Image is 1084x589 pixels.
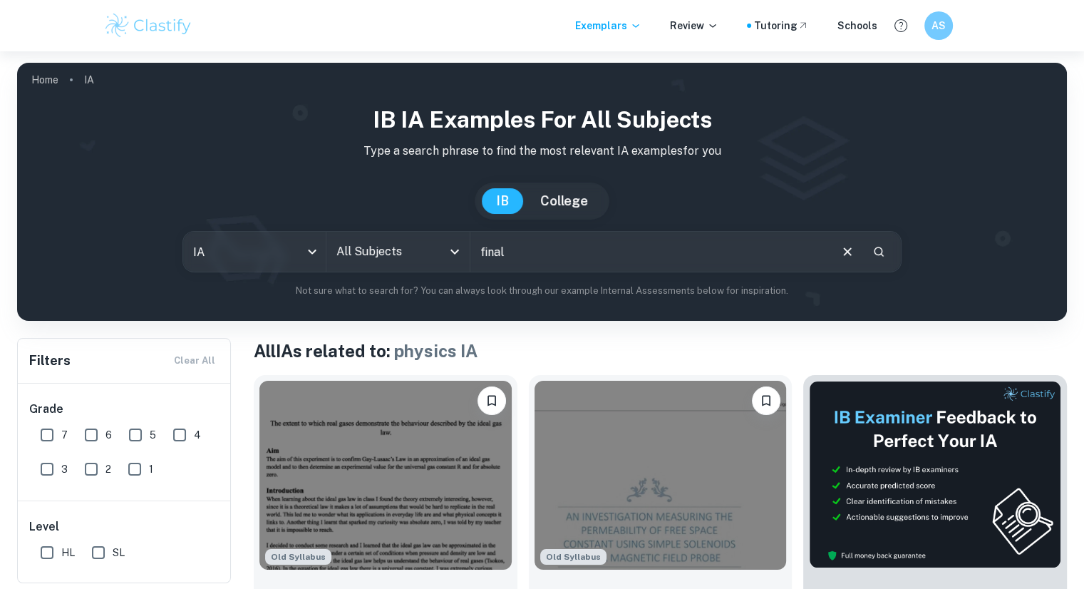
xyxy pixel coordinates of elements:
a: Tutoring [754,18,809,34]
button: Bookmark [478,386,506,415]
h1: IB IA examples for all subjects [29,103,1055,137]
h1: All IAs related to: [254,338,1067,364]
div: IA [183,232,326,272]
img: Physics IA example thumbnail: The extent to which real gases demonstra [259,381,512,570]
button: College [526,188,602,214]
img: Clastify logo [103,11,194,40]
img: Physics IA example thumbnail: An investigation of measuring the permea [535,381,787,570]
span: Old Syllabus [540,549,606,565]
span: 5 [150,427,156,443]
a: Home [31,70,58,90]
div: Starting from the May 2025 session, the Physics IA requirements have changed. It's OK to refer to... [540,549,606,565]
p: Exemplars [575,18,641,34]
span: SL [113,545,125,560]
button: AS [924,11,953,40]
h6: Grade [29,401,220,418]
div: Starting from the May 2025 session, the Physics IA requirements have changed. It's OK to refer to... [265,549,331,565]
button: Bookmark [752,386,780,415]
span: 3 [61,461,68,477]
button: Open [445,242,465,262]
button: Clear [834,238,861,265]
h6: Filters [29,351,71,371]
span: physics IA [394,341,478,361]
img: profile cover [17,63,1067,321]
p: Type a search phrase to find the most relevant IA examples for you [29,143,1055,160]
span: HL [61,545,75,560]
h6: Level [29,518,220,536]
input: E.g. player arrangements, enthalpy of combustion, analysis of a big city... [470,232,828,272]
p: Review [670,18,718,34]
button: Search [867,240,891,264]
img: Thumbnail [809,381,1061,568]
span: Old Syllabus [265,549,331,565]
button: IB [482,188,523,214]
p: Not sure what to search for? You can always look through our example Internal Assessments below f... [29,284,1055,298]
span: 7 [61,427,68,443]
button: Help and Feedback [889,14,913,38]
span: 4 [194,427,201,443]
p: IA [84,72,94,88]
a: Schools [837,18,877,34]
span: 6 [105,427,112,443]
span: 2 [105,461,111,477]
h6: AS [930,18,946,34]
span: 1 [149,461,153,477]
